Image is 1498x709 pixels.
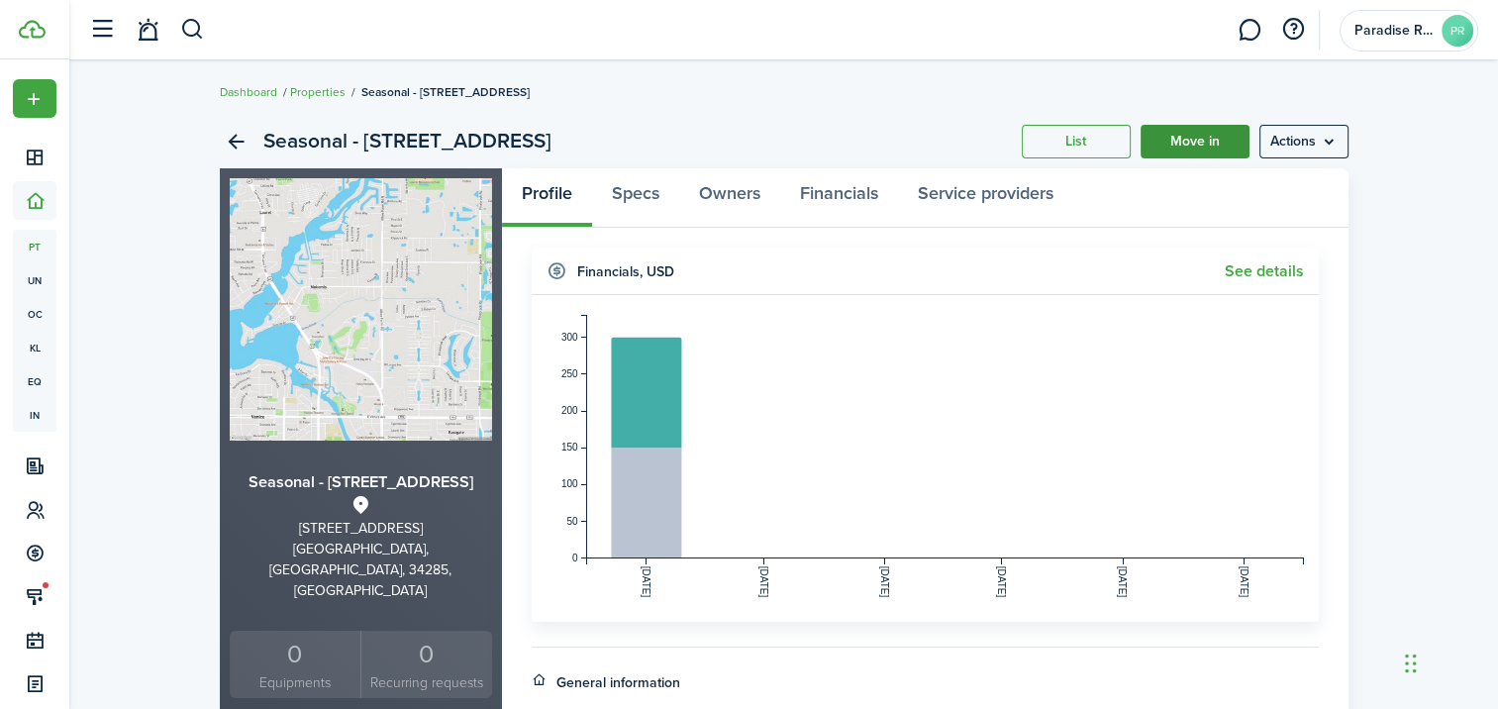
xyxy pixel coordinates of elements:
avatar-text: PR [1442,15,1473,47]
a: in [13,398,56,432]
tspan: [DATE] [757,566,768,598]
tspan: [DATE] [641,566,651,598]
button: Open sidebar [83,11,121,49]
h4: Financials , USD [577,261,674,282]
tspan: 200 [560,405,577,416]
a: Messaging [1231,5,1268,55]
tspan: [DATE] [878,566,889,598]
tspan: 100 [560,478,577,489]
a: Financials [780,168,898,228]
a: List [1022,125,1131,158]
button: Search [180,13,205,47]
a: Notifications [129,5,166,55]
img: Property avatar [230,178,492,441]
tspan: 250 [560,368,577,379]
a: Dashboard [220,83,277,101]
menu-btn: Actions [1259,125,1348,158]
tspan: [DATE] [1238,566,1248,598]
a: 0 Recurring requests [360,631,492,699]
button: Open menu [1259,125,1348,158]
a: 0Equipments [230,631,361,699]
img: TenantCloud [19,20,46,39]
h2: Seasonal - [STREET_ADDRESS] [263,125,551,158]
tspan: [DATE] [996,566,1007,598]
h3: Seasonal - [STREET_ADDRESS] [230,470,492,495]
a: Service providers [898,168,1073,228]
a: Back [220,125,253,158]
div: [GEOGRAPHIC_DATA], [GEOGRAPHIC_DATA], 34285, [GEOGRAPHIC_DATA] [230,539,492,601]
iframe: Chat Widget [1399,614,1498,709]
button: Open menu [13,79,56,118]
a: kl [13,331,56,364]
a: pt [13,230,56,263]
span: Paradise Realty of Venice [1354,24,1434,38]
tspan: 300 [560,332,577,343]
a: Move in [1141,125,1249,158]
h4: General information [556,672,680,693]
a: Specs [592,168,679,228]
div: 0 [235,636,356,673]
a: un [13,263,56,297]
tspan: 0 [571,553,577,563]
tspan: 50 [566,516,578,527]
a: oc [13,297,56,331]
tspan: 150 [560,442,577,453]
div: [STREET_ADDRESS] [230,518,492,539]
a: Properties [290,83,346,101]
small: Equipments [235,672,356,693]
div: Drag [1405,634,1417,693]
a: See details [1225,262,1304,280]
button: Open resource center [1276,13,1310,47]
a: eq [13,364,56,398]
div: 0 [366,636,487,673]
a: Owners [679,168,780,228]
span: Seasonal - [STREET_ADDRESS] [361,83,530,101]
small: Recurring requests [366,672,487,693]
tspan: [DATE] [1117,566,1128,598]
